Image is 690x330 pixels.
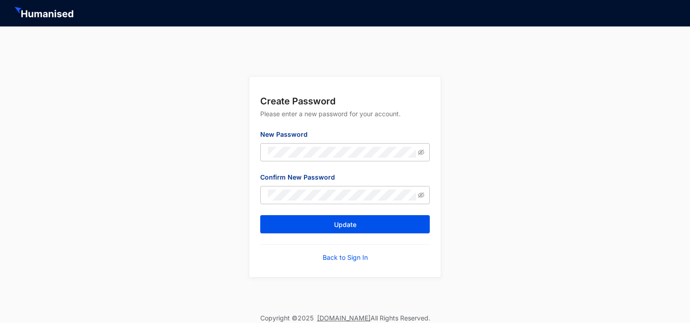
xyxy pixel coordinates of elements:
span: Update [334,220,356,229]
img: HeaderHumanisedNameIcon.51e74e20af0cdc04d39a069d6394d6d9.svg [15,7,75,20]
label: New Password [260,129,314,139]
button: Update [260,215,430,233]
p: Create Password [260,95,430,108]
span: eye-invisible [418,192,424,198]
span: eye-invisible [418,149,424,155]
input: Confirm New Password [268,190,416,201]
p: Copyright © 2025 All Rights Reserved. [260,314,430,323]
p: Please enter a new password for your account. [260,108,430,129]
input: New Password [268,147,416,158]
a: Back to Sign In [323,253,368,262]
a: [DOMAIN_NAME] [317,314,371,322]
label: Confirm New Password [260,172,341,182]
